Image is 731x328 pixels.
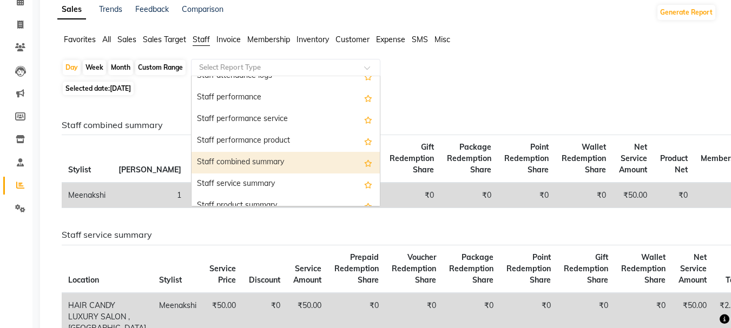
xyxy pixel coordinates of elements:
[679,252,707,285] span: Net Service Amount
[376,35,405,44] span: Expense
[117,35,136,44] span: Sales
[64,35,96,44] span: Favorites
[364,156,372,169] span: Add this report to Favorites List
[192,87,380,109] div: Staff performance
[188,183,227,208] td: 1
[440,183,498,208] td: ₹0
[564,252,608,285] span: Gift Redemption Share
[216,35,241,44] span: Invoice
[498,183,555,208] td: ₹0
[383,183,440,208] td: ₹0
[135,60,186,75] div: Custom Range
[118,165,181,175] span: [PERSON_NAME]
[657,5,715,20] button: Generate Report
[621,252,666,285] span: Wallet Redemption Share
[364,113,372,126] span: Add this report to Favorites List
[192,195,380,217] div: Staff product summary
[192,65,380,87] div: Staff attendance logs
[613,183,654,208] td: ₹50.00
[447,142,491,175] span: Package Redemption Share
[364,199,372,212] span: Add this report to Favorites List
[506,252,551,285] span: Point Redemption Share
[619,142,647,175] span: Net Service Amount
[412,35,428,44] span: SMS
[83,60,106,75] div: Week
[335,35,370,44] span: Customer
[193,35,210,44] span: Staff
[102,35,111,44] span: All
[135,4,169,14] a: Feedback
[660,153,688,175] span: Product Net
[192,130,380,152] div: Staff performance product
[297,35,329,44] span: Inventory
[654,183,694,208] td: ₹0
[192,109,380,130] div: Staff performance service
[293,264,321,285] span: Service Amount
[434,35,450,44] span: Misc
[182,4,223,14] a: Comparison
[209,264,236,285] span: Service Price
[334,252,379,285] span: Prepaid Redemption Share
[159,275,182,285] span: Stylist
[364,178,372,191] span: Add this report to Favorites List
[192,152,380,173] div: Staff combined summary
[555,183,613,208] td: ₹0
[247,35,290,44] span: Membership
[449,252,493,285] span: Package Redemption Share
[562,142,606,175] span: Wallet Redemption Share
[390,142,434,175] span: Gift Redemption Share
[249,275,280,285] span: Discount
[68,275,99,285] span: Location
[191,76,380,206] ng-dropdown-panel: Options list
[364,135,372,148] span: Add this report to Favorites List
[68,165,91,175] span: Stylist
[62,230,708,240] h6: Staff service summary
[112,183,188,208] td: 1
[63,82,134,95] span: Selected date:
[110,84,131,92] span: [DATE]
[62,120,708,130] h6: Staff combined summary
[63,60,81,75] div: Day
[504,142,549,175] span: Point Redemption Share
[143,35,186,44] span: Sales Target
[62,183,112,208] td: Meenakshi
[99,4,122,14] a: Trends
[364,91,372,104] span: Add this report to Favorites List
[192,173,380,195] div: Staff service summary
[364,70,372,83] span: Add this report to Favorites List
[108,60,133,75] div: Month
[392,252,436,285] span: Voucher Redemption Share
